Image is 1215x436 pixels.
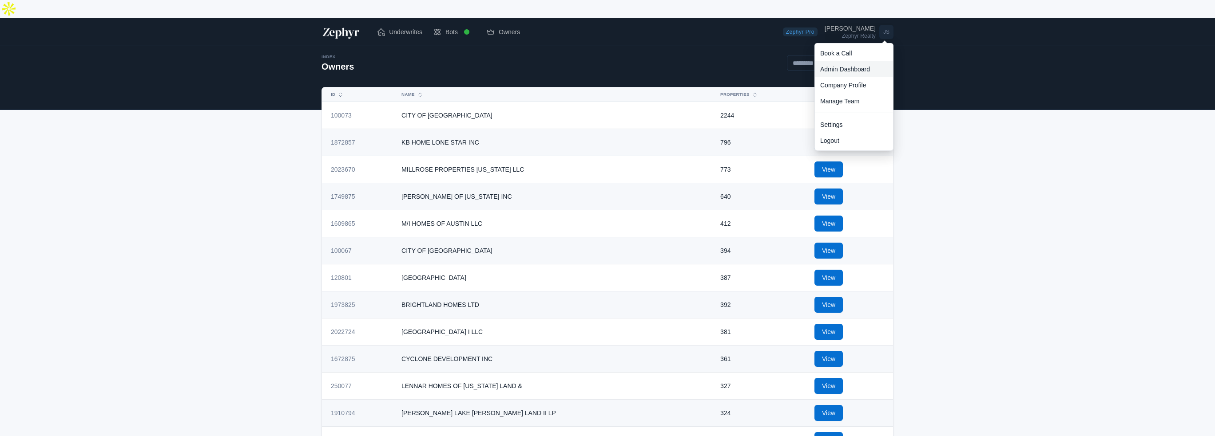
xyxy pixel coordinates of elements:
a: Underwrites [371,23,428,41]
h2: Owners [322,60,354,73]
td: 387 [715,264,809,291]
span: Bots [445,27,458,36]
a: Open user menu [825,23,893,41]
button: ID [326,87,385,102]
a: View [814,405,843,421]
td: 1910794 [322,400,396,427]
a: View [814,351,843,367]
td: 324 [715,400,809,427]
a: View [814,161,843,177]
span: Owners [499,27,520,36]
td: 796 [715,129,809,156]
a: View [814,189,843,204]
a: Manage Team [815,93,893,109]
td: 773 [715,156,809,183]
button: Name [396,87,704,102]
a: Book a Call [815,45,893,61]
img: Zephyr Logo [322,25,361,39]
td: BRIGHTLAND HOMES LTD [396,291,715,318]
td: 1872857 [322,129,396,156]
td: 100067 [322,237,396,264]
div: [PERSON_NAME] [825,25,876,31]
td: 327 [715,373,809,400]
td: CITY OF [GEOGRAPHIC_DATA] [396,237,715,264]
td: 2022724 [322,318,396,346]
a: Bots [428,20,481,44]
td: M/I HOMES OF AUSTIN LLC [396,210,715,237]
td: MILLROSE PROPERTIES [US_STATE] LLC [396,156,715,183]
a: Owners [481,23,525,41]
a: View [814,378,843,394]
div: Zephyr Realty [825,33,876,39]
td: 381 [715,318,809,346]
td: 1609865 [322,210,396,237]
td: 392 [715,291,809,318]
td: CITY OF [GEOGRAPHIC_DATA] [396,102,715,129]
td: 412 [715,210,809,237]
td: KB HOME LONE STAR INC [396,129,715,156]
a: Settings [815,117,893,133]
td: 2023670 [322,156,396,183]
td: 640 [715,183,809,210]
a: View [814,243,843,259]
td: 120801 [322,264,396,291]
td: [PERSON_NAME] LAKE [PERSON_NAME] LAND II LP [396,400,715,427]
td: 250077 [322,373,396,400]
td: [GEOGRAPHIC_DATA] [396,264,715,291]
span: Zephyr Pro [783,27,818,36]
a: View [814,297,843,313]
span: Underwrites [389,27,422,36]
a: View [814,270,843,286]
td: [PERSON_NAME] OF [US_STATE] INC [396,183,715,210]
a: View [814,324,843,340]
span: JS [879,25,893,39]
button: Actions [809,87,879,102]
a: View [814,216,843,232]
td: 1749875 [322,183,396,210]
td: CYCLONE DEVELOPMENT INC [396,346,715,373]
td: 2244 [715,102,809,129]
a: Admin Dashboard [815,61,893,77]
td: 1973825 [322,291,396,318]
td: 361 [715,346,809,373]
a: Logout [815,133,893,149]
button: Properties [715,87,798,102]
div: Index [322,53,354,60]
td: [GEOGRAPHIC_DATA] I LLC [396,318,715,346]
td: 100073 [322,102,396,129]
td: 394 [715,237,809,264]
td: 1672875 [322,346,396,373]
td: LENNAR HOMES OF [US_STATE] LAND & [396,373,715,400]
a: Company Profile [815,77,893,93]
